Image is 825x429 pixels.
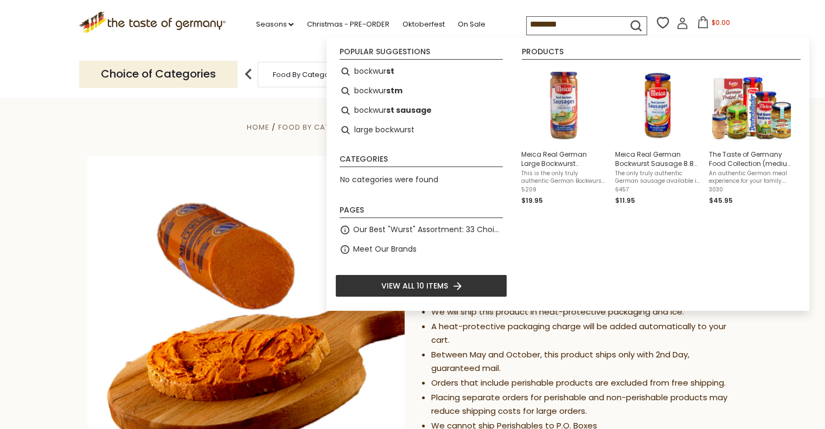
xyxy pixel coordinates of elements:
[431,348,738,375] li: Between May and October, this product ships only with 2nd Day, guaranteed mail.
[431,305,738,319] li: We will ship this product in heat-protective packaging and ice.
[386,85,402,97] b: stm
[340,48,503,60] li: Popular suggestions
[335,240,507,259] li: Meet Our Brands
[255,18,293,30] a: Seasons
[340,206,503,218] li: Pages
[431,391,738,418] li: Placing separate orders for perishable and non-perishable products may reduce shipping costs for ...
[611,62,705,210] li: Meica Real German Bockwurst Sausage 8.8 oz
[335,220,507,240] li: Our Best "Wurst" Assortment: 33 Choices For The Grillabend
[615,66,700,206] a: Meica Real German Bockwurst Sausage 8.8 ozThe only truly authentic German sausage available in th...
[386,65,394,78] b: st
[615,196,635,205] span: $11.95
[431,320,738,347] li: A heat-protective packaging charge will be added automatically to your cart.
[615,170,700,185] span: The only truly authentic German sausage available in the [GEOGRAPHIC_DATA]. Meica Bockwurst is a ...
[340,155,503,167] li: Categories
[705,62,798,210] li: The Taste of Germany Food Collection (medium size)
[457,18,485,30] a: On Sale
[278,122,355,132] a: Food By Category
[335,274,507,297] li: View all 10 items
[709,186,794,194] span: 3030
[521,170,606,185] span: This is the only truly authentic German Bockwurst sausage available in [GEOGRAPHIC_DATA]. The jar...
[79,61,238,87] p: Choice of Categories
[522,48,801,60] li: Products
[238,63,259,85] img: previous arrow
[615,186,700,194] span: 6457
[353,223,503,236] a: Our Best "Wurst" Assortment: 33 Choices For The Grillabend
[709,150,794,168] span: The Taste of Germany Food Collection (medium size)
[690,16,737,33] button: $0.00
[709,66,794,206] a: The Taste of Germany Food Collection (medium size)An authentic German meal experience for your fa...
[517,62,611,210] li: Meica Real German Large Bockwurst Sausage 25.4 oz
[521,196,543,205] span: $19.95
[247,122,270,132] a: Home
[709,170,794,185] span: An authentic German meal experience for your family. Contains: Real German Bockwurst Sausage 8.8 ...
[521,186,606,194] span: 5209
[273,71,336,79] a: Food By Category
[340,174,438,185] span: No categories were found
[431,376,738,390] li: Orders that include perishable products are excluded from free shipping.
[711,18,730,27] span: $0.00
[327,37,809,311] div: Instant Search Results
[709,196,733,205] span: $45.95
[335,120,507,140] li: large bockwurst
[615,150,700,168] span: Meica Real German Bockwurst Sausage 8.8 oz
[386,104,432,117] b: st sausage
[353,243,417,255] a: Meet Our Brands
[335,62,507,81] li: bockwurst
[335,81,507,101] li: bockwurstm
[521,66,606,206] a: Meica Real German Large Bockwurst Sausage 25.4 ozThis is the only truly authentic German Bockwurs...
[521,150,606,168] span: Meica Real German Large Bockwurst Sausage 25.4 oz
[306,18,389,30] a: Christmas - PRE-ORDER
[335,101,507,120] li: bockwurst sausage
[402,18,444,30] a: Oktoberfest
[381,280,448,292] span: View all 10 items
